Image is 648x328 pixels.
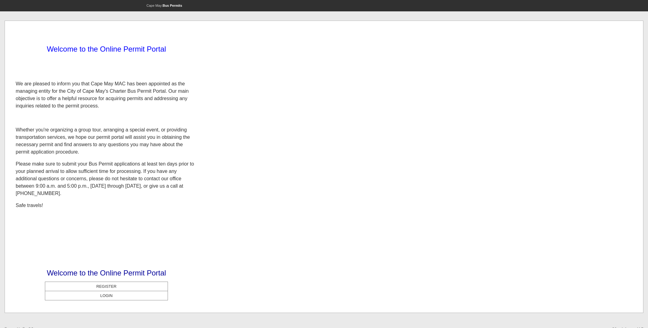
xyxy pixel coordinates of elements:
span: Safe travels! [16,203,43,208]
span: We are pleased to inform you that Cape May MAC has been appointed as the managing entity for the ... [16,81,189,108]
center: LOGIN [47,293,166,299]
span: Welcome to the Online Permit Portal [47,45,166,53]
p: Cape May: [5,4,324,8]
strong: Bus Permits [163,4,182,7]
span: Whether you're organizing a group tour, arranging a special event, or providing transportation se... [16,127,190,154]
span: Welcome to the Online Permit Portal [47,269,166,277]
span: Please make sure to submit your Bus Permit applications at least ten days prior to your planned a... [16,161,194,196]
center: REGISTER [47,283,166,289]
